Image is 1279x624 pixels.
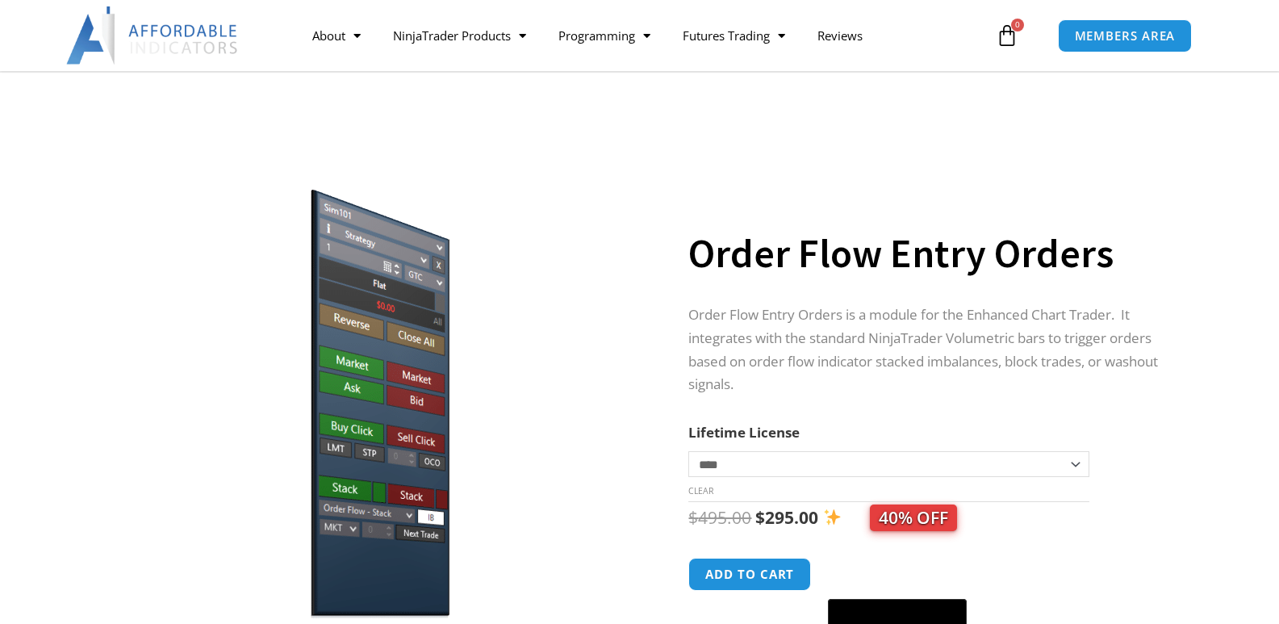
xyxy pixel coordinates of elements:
[542,17,667,54] a: Programming
[688,423,800,442] label: Lifetime License
[688,304,1160,397] p: Order Flow Entry Orders is a module for the Enhanced Chart Trader. It integrates with the standar...
[1011,19,1024,31] span: 0
[688,485,713,496] a: Clear options
[688,225,1160,282] h1: Order Flow Entry Orders
[1075,30,1176,42] span: MEMBERS AREA
[825,555,970,594] iframe: Secure express checkout frame
[824,509,841,526] img: ✨
[870,505,957,531] span: 40% OFF
[688,506,698,529] span: $
[110,172,629,618] img: orderflow entry
[755,506,765,529] span: $
[1058,19,1193,52] a: MEMBERS AREA
[688,558,811,591] button: Add to cart
[801,17,879,54] a: Reviews
[377,17,542,54] a: NinjaTrader Products
[66,6,240,65] img: LogoAI | Affordable Indicators – NinjaTrader
[296,17,992,54] nav: Menu
[296,17,377,54] a: About
[688,506,751,529] bdi: 495.00
[667,17,801,54] a: Futures Trading
[755,506,818,529] bdi: 295.00
[972,12,1043,59] a: 0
